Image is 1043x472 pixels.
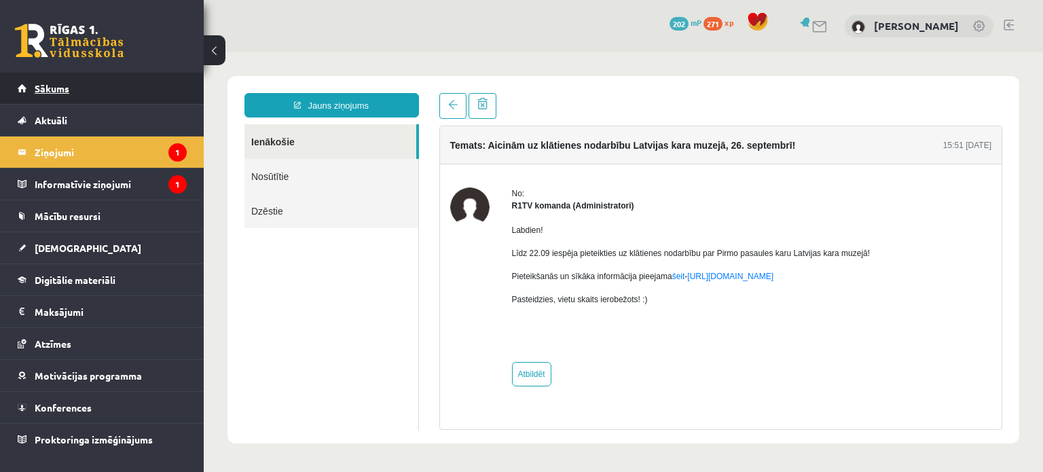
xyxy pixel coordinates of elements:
[168,175,187,194] i: 1
[18,105,187,136] a: Aktuāli
[35,296,187,327] legend: Maksājumi
[18,137,187,168] a: Ziņojumi1
[308,218,667,230] p: Pieteikšanās un sīkāka informācija pieejama -
[703,17,722,31] span: 271
[739,87,788,99] div: 15:51 [DATE]
[483,219,570,229] a: [URL][DOMAIN_NAME]
[35,242,141,254] span: [DEMOGRAPHIC_DATA]
[35,274,115,286] span: Digitālie materiāli
[469,219,481,229] a: šeit
[41,72,213,107] a: Ienākošie
[35,82,69,94] span: Sākums
[670,17,689,31] span: 202
[18,232,187,264] a: [DEMOGRAPHIC_DATA]
[41,107,215,141] a: Nosūtītie
[35,137,187,168] legend: Ziņojumi
[35,114,67,126] span: Aktuāli
[41,41,215,65] a: Jauns ziņojums
[246,135,286,175] img: R1TV komanda
[308,310,348,334] a: Atbildēt
[41,141,215,176] a: Dzēstie
[18,360,187,391] a: Motivācijas programma
[308,149,431,158] strong: R1TV komanda (Administratori)
[35,338,71,350] span: Atzīmes
[691,17,701,28] span: mP
[18,328,187,359] a: Atzīmes
[308,241,667,253] p: Pasteidzies, vietu skaits ierobežots! :)
[35,401,92,414] span: Konferences
[168,143,187,162] i: 1
[308,172,667,184] p: Labdien!
[308,195,667,207] p: Līdz 22.09 iespēja pieteikties uz klātienes nodarbību par Pirmo pasaules karu Latvijas kara muzejā!
[18,73,187,104] a: Sākums
[18,200,187,232] a: Mācību resursi
[18,296,187,327] a: Maksājumi
[308,135,667,147] div: No:
[15,24,124,58] a: Rīgas 1. Tālmācības vidusskola
[670,17,701,28] a: 202 mP
[18,168,187,200] a: Informatīvie ziņojumi1
[35,369,142,382] span: Motivācijas programma
[35,433,153,446] span: Proktoringa izmēģinājums
[35,210,100,222] span: Mācību resursi
[18,264,187,295] a: Digitālie materiāli
[874,19,959,33] a: [PERSON_NAME]
[703,17,740,28] a: 271 xp
[18,392,187,423] a: Konferences
[35,168,187,200] legend: Informatīvie ziņojumi
[246,88,592,98] h4: Temats: Aicinām uz klātienes nodarbību Latvijas kara muzejā, 26. septembrī!
[852,20,865,34] img: Helēna Tīna Dubrovska
[18,424,187,455] a: Proktoringa izmēģinājums
[725,17,733,28] span: xp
